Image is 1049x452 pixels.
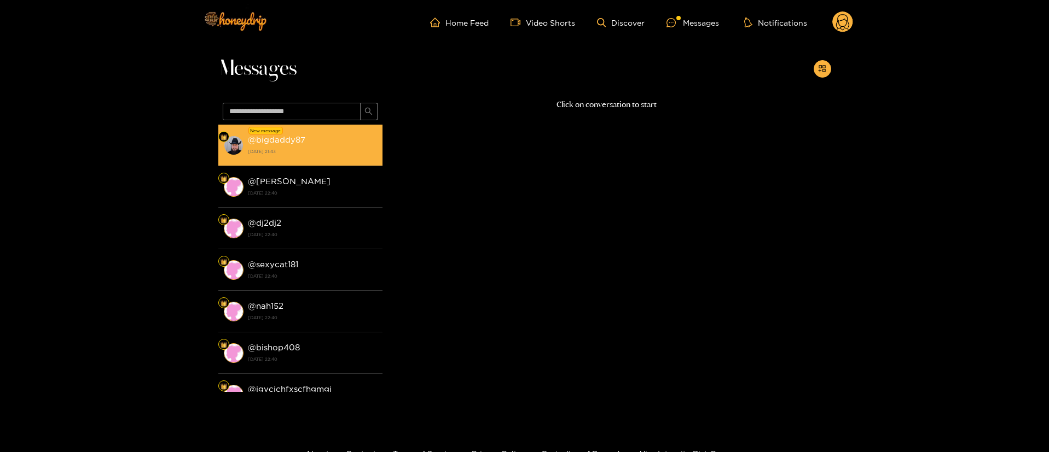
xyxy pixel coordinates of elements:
[248,343,300,352] strong: @ bishop408
[224,302,244,321] img: conversation
[248,301,283,310] strong: @ nah152
[248,177,331,186] strong: @ [PERSON_NAME]
[224,260,244,280] img: conversation
[224,343,244,363] img: conversation
[597,18,645,27] a: Discover
[667,16,719,29] div: Messages
[224,177,244,197] img: conversation
[814,60,831,78] button: appstore-add
[430,17,445,27] span: home
[430,17,489,27] a: Home Feed
[221,300,227,307] img: Fan Level
[221,259,227,265] img: Fan Level
[248,271,377,281] strong: [DATE] 22:40
[221,383,227,390] img: Fan Level
[248,127,283,134] div: New message
[248,260,298,269] strong: @ sexycat181
[221,134,227,140] img: Fan Level
[248,313,377,322] strong: [DATE] 22:40
[218,56,297,82] span: Messages
[818,64,826,74] span: appstore-add
[511,17,575,27] a: Video Shorts
[248,354,377,364] strong: [DATE] 22:40
[221,342,227,348] img: Fan Level
[741,17,810,28] button: Notifications
[224,385,244,404] img: conversation
[248,135,305,144] strong: @ bigdaddy87
[364,107,373,116] span: search
[248,230,377,239] strong: [DATE] 22:40
[511,17,526,27] span: video-camera
[382,98,831,111] p: Click on conversation to start
[360,103,378,120] button: search
[221,175,227,182] img: Fan Level
[248,188,377,198] strong: [DATE] 22:40
[248,384,332,394] strong: @ jgvcjchfxscfhgmgj
[224,219,244,238] img: conversation
[224,136,244,155] img: conversation
[221,217,227,224] img: Fan Level
[248,218,281,227] strong: @ dj2dj2
[248,146,377,156] strong: [DATE] 21:43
